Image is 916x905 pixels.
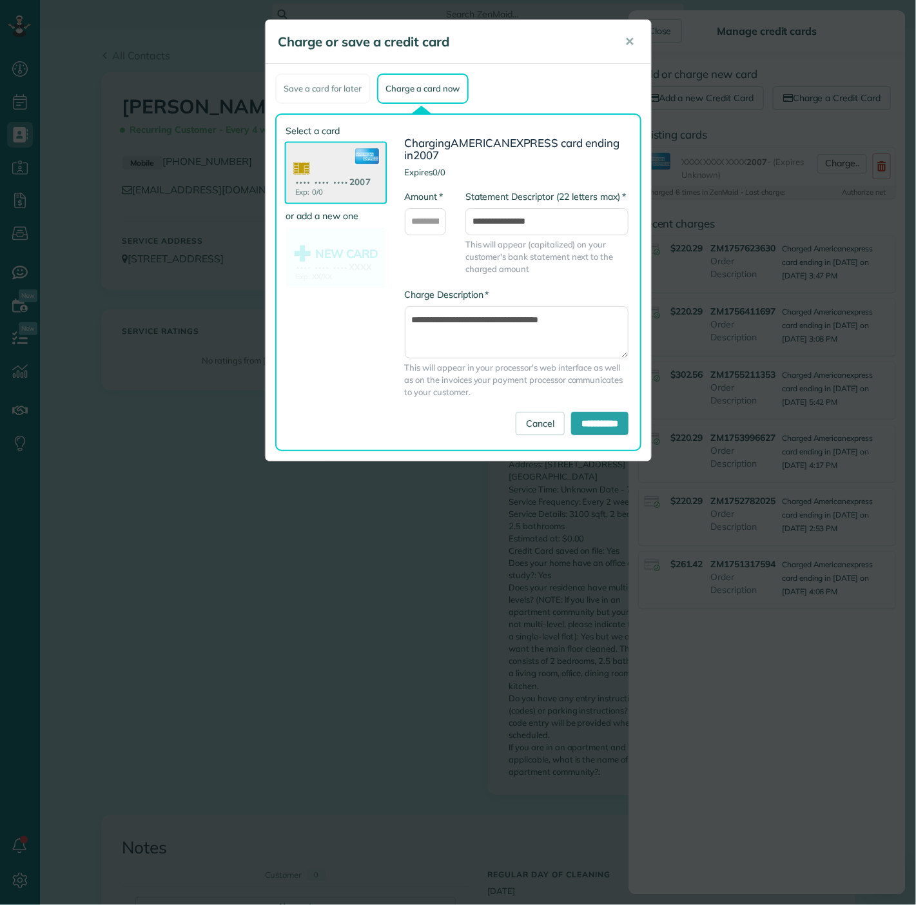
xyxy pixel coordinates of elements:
[516,412,565,435] a: Cancel
[377,73,469,104] div: Charge a card now
[286,209,385,222] label: or add a new one
[405,288,489,301] label: Charge Description
[465,238,629,275] span: This will appear (capitalized) on your customer's bank statement next to the charged amount
[405,137,629,161] h3: Charging card ending in
[405,168,629,177] h4: Expires
[286,124,385,137] label: Select a card
[465,190,626,203] label: Statement Descriptor (22 letters max)
[278,33,607,51] h5: Charge or save a credit card
[451,136,558,150] span: AMERICANEXPRESS
[275,73,371,104] div: Save a card for later
[625,34,635,49] span: ✕
[405,362,629,398] span: This will appear in your processor's web interface as well as on the invoices your payment proces...
[413,148,439,162] span: 2007
[405,190,443,203] label: Amount
[433,167,445,177] span: 0/0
